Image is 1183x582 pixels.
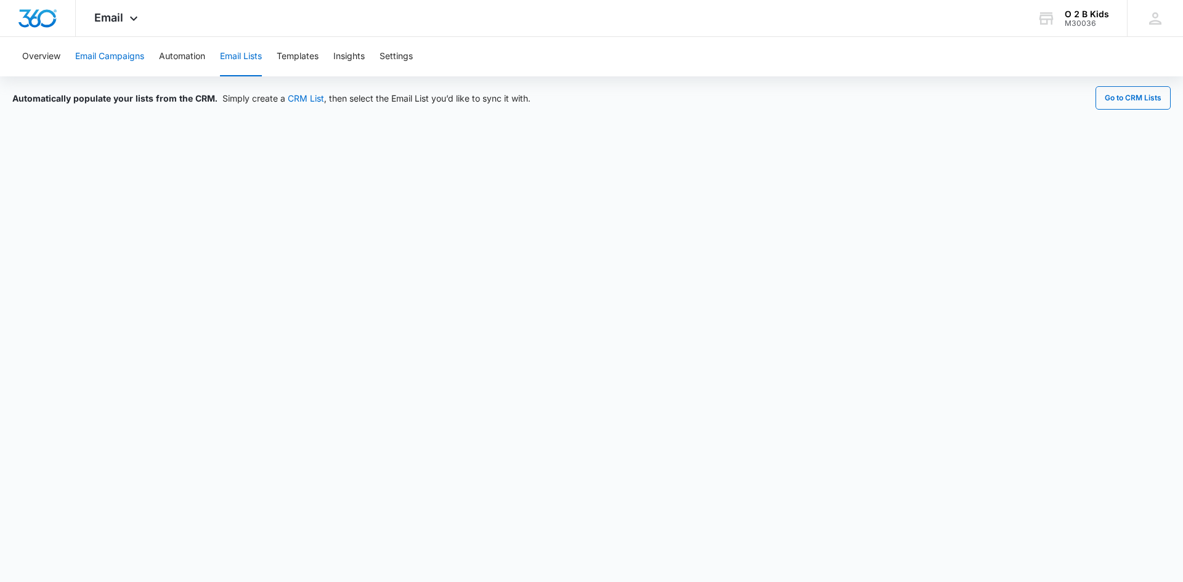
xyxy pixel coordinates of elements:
div: Simply create a , then select the Email List you’d like to sync it with. [12,92,531,105]
button: Settings [380,37,413,76]
button: Automation [159,37,205,76]
div: account name [1065,9,1109,19]
span: Email [94,11,123,24]
button: Templates [277,37,319,76]
a: CRM List [288,93,324,103]
span: Automatically populate your lists from the CRM. [12,93,217,103]
button: Insights [333,37,365,76]
button: Email Lists [220,37,262,76]
button: Email Campaigns [75,37,144,76]
button: Go to CRM Lists [1096,86,1171,110]
button: Overview [22,37,60,76]
div: account id [1065,19,1109,28]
